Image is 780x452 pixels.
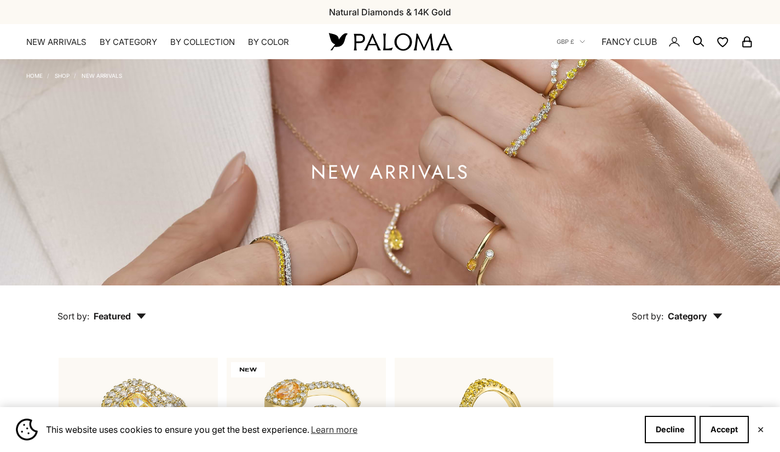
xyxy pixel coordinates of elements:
[46,421,636,438] span: This website uses cookies to ensure you get the best experience.
[231,362,265,377] span: NEW
[16,419,38,440] img: Cookie banner
[100,37,157,48] summary: By Category
[26,37,303,48] nav: Primary navigation
[557,37,585,47] button: GBP £
[26,70,122,79] nav: Breadcrumb
[309,421,359,438] a: Learn more
[632,311,663,322] span: Sort by:
[26,72,43,79] a: Home
[32,285,171,331] button: Sort by: Featured
[311,165,470,179] h1: NEW ARRIVALS
[329,5,451,19] p: Natural Diamonds & 14K Gold
[94,311,146,322] span: Featured
[170,37,235,48] summary: By Collection
[26,37,86,48] a: NEW ARRIVALS
[557,24,754,59] nav: Secondary navigation
[557,37,574,47] span: GBP £
[668,311,723,322] span: Category
[757,426,764,433] button: Close
[606,285,748,331] button: Sort by: Category
[602,35,657,49] a: FANCY CLUB
[700,416,749,443] button: Accept
[82,72,122,79] a: NEW ARRIVALS
[645,416,696,443] button: Decline
[55,72,70,79] a: Shop
[248,37,289,48] summary: By Color
[57,311,89,322] span: Sort by:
